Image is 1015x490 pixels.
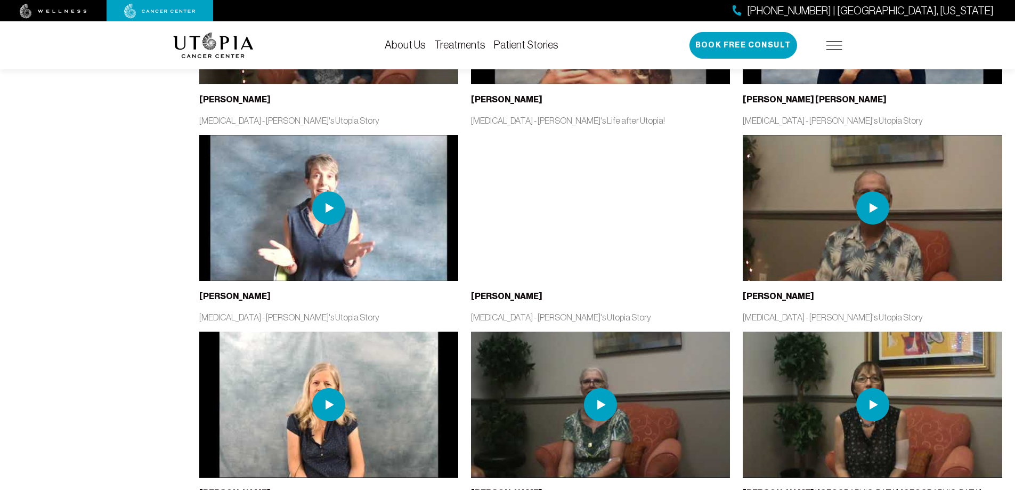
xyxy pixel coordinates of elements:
[471,332,730,478] img: thumbnail
[173,33,254,58] img: logo
[743,135,1002,281] img: thumbnail
[747,3,994,19] span: [PHONE_NUMBER] | [GEOGRAPHIC_DATA], [US_STATE]
[733,3,994,19] a: [PHONE_NUMBER] | [GEOGRAPHIC_DATA], [US_STATE]
[584,388,617,421] img: play icon
[743,311,1002,323] p: [MEDICAL_DATA] - [PERSON_NAME]'s Utopia Story
[312,191,345,224] img: play icon
[199,135,458,281] img: thumbnail
[312,388,345,421] img: play icon
[199,291,271,301] b: [PERSON_NAME]
[124,4,196,19] img: cancer center
[471,94,542,105] b: [PERSON_NAME]
[471,311,730,323] p: [MEDICAL_DATA] - [PERSON_NAME]'s Utopia Story
[494,39,558,51] a: Patient Stories
[199,311,458,323] p: [MEDICAL_DATA] - [PERSON_NAME]'s Utopia Story
[199,115,458,126] p: [MEDICAL_DATA] - [PERSON_NAME]'s Utopia Story
[826,41,842,50] img: icon-hamburger
[743,94,887,105] b: [PERSON_NAME] [PERSON_NAME]
[20,4,87,19] img: wellness
[199,332,458,478] img: thumbnail
[385,39,426,51] a: About Us
[471,291,542,301] b: [PERSON_NAME]
[471,135,730,281] iframe: YouTube video player
[743,115,1002,126] p: [MEDICAL_DATA] - [PERSON_NAME]'s Utopia Story
[743,332,1002,478] img: thumbnail
[199,94,271,105] b: [PERSON_NAME]
[471,115,730,126] p: [MEDICAL_DATA] - [PERSON_NAME]'s Life after Utopia!
[743,291,814,301] b: [PERSON_NAME]
[434,39,485,51] a: Treatments
[689,32,797,59] button: Book Free Consult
